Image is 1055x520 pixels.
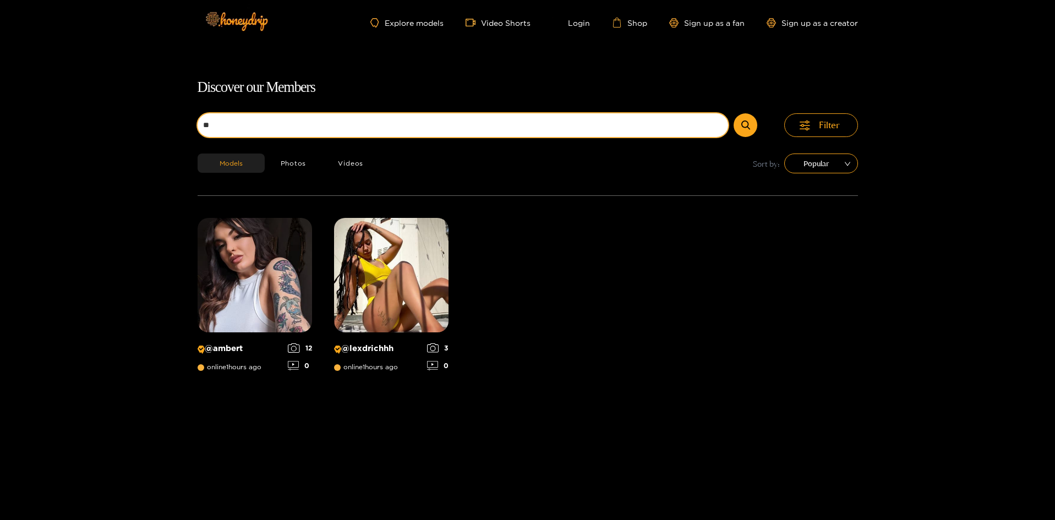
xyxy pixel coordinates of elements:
[198,218,312,332] img: Creator Profile Image: ambert
[198,76,858,99] h1: Discover our Members
[466,18,531,28] a: Video Shorts
[334,363,398,371] span: online 1 hours ago
[370,18,443,28] a: Explore models
[288,361,312,370] div: 0
[753,157,780,170] span: Sort by:
[198,218,312,379] a: Creator Profile Image: ambert@ambertonline1hours ago120
[819,119,840,132] span: Filter
[612,18,647,28] a: Shop
[767,18,858,28] a: Sign up as a creator
[198,154,265,173] button: Models
[334,218,449,332] img: Creator Profile Image: lexdrichhh
[792,155,850,172] span: Popular
[784,113,858,137] button: Filter
[198,343,282,354] p: @ ambert
[734,113,757,137] button: Submit Search
[334,218,449,379] a: Creator Profile Image: lexdrichhh@lexdrichhhonline1hours ago30
[466,18,481,28] span: video-camera
[198,363,261,371] span: online 1 hours ago
[784,154,858,173] div: sort
[427,343,449,353] div: 3
[322,154,379,173] button: Videos
[265,154,322,173] button: Photos
[669,18,745,28] a: Sign up as a fan
[427,361,449,370] div: 0
[334,343,422,354] p: @ lexdrichhh
[288,343,312,353] div: 12
[553,18,590,28] a: Login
